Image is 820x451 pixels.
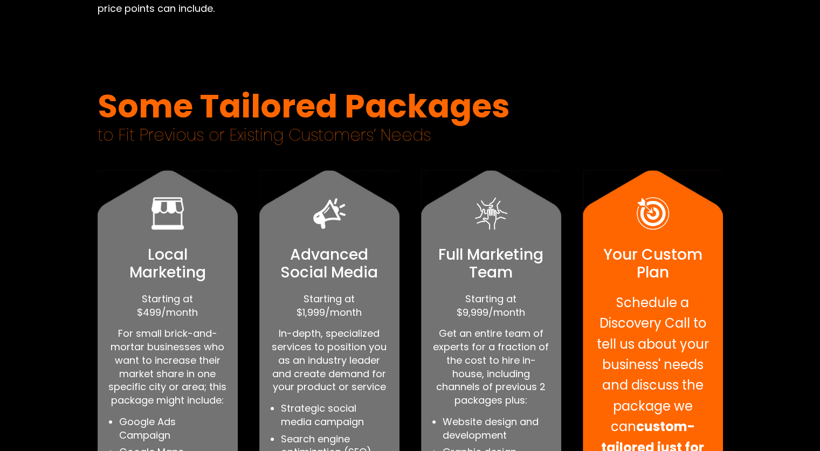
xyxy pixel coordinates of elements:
[313,197,346,230] img: Advanced Social Media
[432,327,550,407] p: Get an entire team of experts for a fraction of the cost to hire in-house, including channels of ...
[108,327,227,407] p: For small brick-and-mortar businesses who want to increase their market share in one specific cit...
[119,415,227,442] li: Google Ads Campaign
[475,197,507,230] img: Full Marketing Team
[270,246,389,282] h4: Advanced Social Media
[108,246,227,282] h4: Local Marketing
[151,197,184,230] img: Local Marketing
[270,293,389,320] p: Starting at $1,999/month
[98,127,723,143] span: to Fit Previous or Existing Customers’ Needs
[432,293,550,320] p: Starting at $9,999/month
[281,402,389,429] li: Strategic social media campaign
[108,293,227,320] p: Starting at $499/month
[98,85,723,127] span: Some Tailored Packages
[637,197,669,230] img: Your Custom Plan
[432,246,550,282] h4: Full Marketing Team
[270,327,389,394] p: In-depth, specialized services to position you as an industry leader and create demand for your p...
[594,246,712,282] h4: Your Custom Plan
[443,415,550,442] li: Website design and development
